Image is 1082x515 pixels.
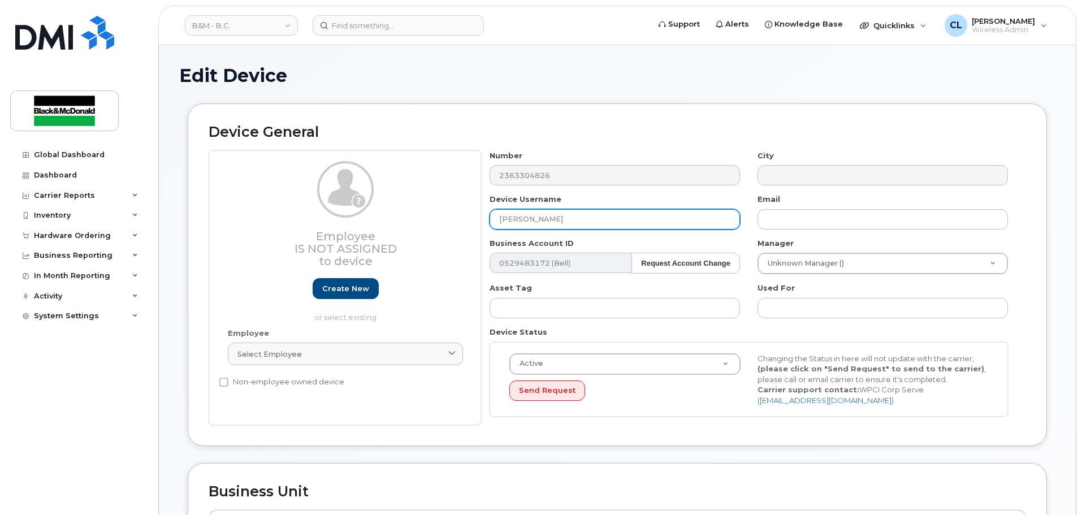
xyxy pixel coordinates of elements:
p: or select existing [228,312,463,323]
button: Send Request [509,380,585,401]
span: to device [319,254,373,268]
label: Device Status [490,327,547,337]
span: Is not assigned [295,242,397,256]
label: Employee [228,328,269,339]
div: Changing the Status in here will not update with the carrier, , please call or email carrier to e... [749,353,997,406]
a: Select employee [228,343,463,365]
h1: Edit Device [179,66,1055,85]
label: Non-employee owned device [219,375,344,389]
label: Used For [758,283,795,293]
h2: Device General [209,124,1026,140]
span: Active [513,358,543,369]
button: Request Account Change [631,253,740,274]
strong: (please click on "Send Request" to send to the carrier) [758,364,984,373]
label: Manager [758,238,794,249]
a: Active [510,354,740,374]
label: Business Account ID [490,238,574,249]
h3: Employee [228,230,463,267]
a: [EMAIL_ADDRESS][DOMAIN_NAME] [760,396,891,405]
input: Non-employee owned device [219,378,228,387]
span: Select employee [237,349,302,360]
label: City [758,150,774,161]
label: Device Username [490,194,561,205]
label: Asset Tag [490,283,532,293]
strong: Request Account Change [641,259,730,267]
label: Number [490,150,522,161]
label: Email [758,194,780,205]
a: Unknown Manager () [758,253,1007,274]
span: Unknown Manager () [761,258,844,269]
strong: Carrier support contact: [758,385,859,394]
a: Create new [313,278,379,299]
h2: Business Unit [209,484,1026,500]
